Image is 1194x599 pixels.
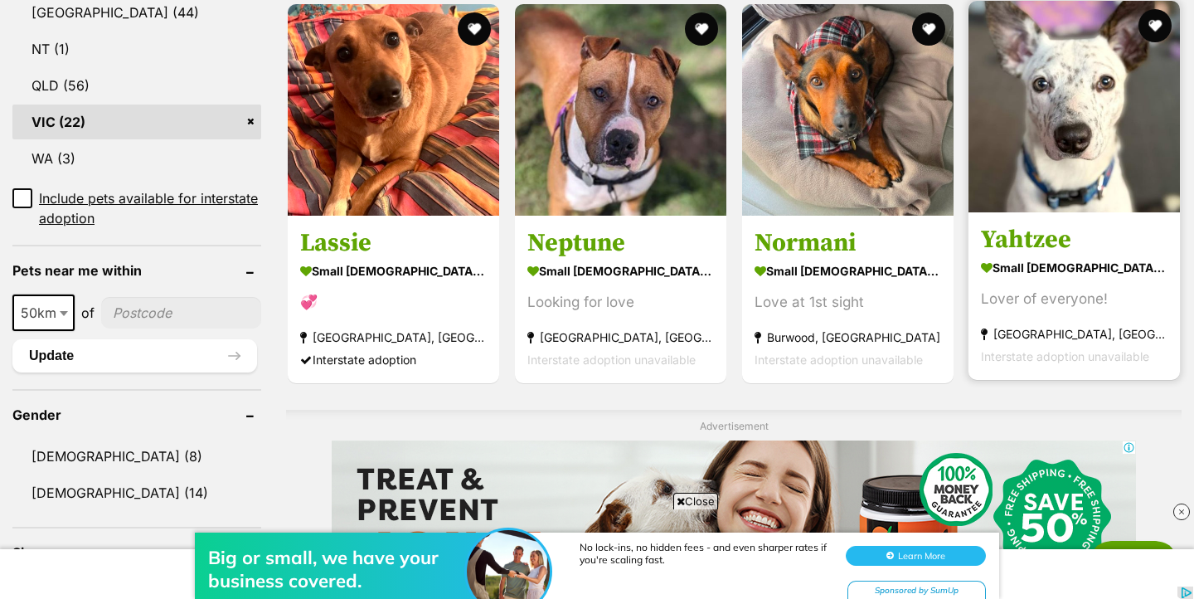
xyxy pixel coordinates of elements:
[12,439,261,474] a: [DEMOGRAPHIC_DATA] (8)
[527,353,696,367] span: Interstate adoption unavailable
[527,259,714,283] strong: small [DEMOGRAPHIC_DATA] Dog
[968,212,1180,380] a: Yahtzee small [DEMOGRAPHIC_DATA] Dog Lover of everyone! [GEOGRAPHIC_DATA], [GEOGRAPHIC_DATA] Inte...
[12,475,261,510] a: [DEMOGRAPHIC_DATA] (14)
[101,297,261,329] input: postcode
[300,291,487,314] div: 💞
[467,31,550,114] img: Big or small, we have your business covered.
[12,295,75,331] span: 50km
[12,68,261,103] a: QLD (56)
[755,259,941,283] strong: small [DEMOGRAPHIC_DATA] Dog
[12,188,261,228] a: Include pets available for interstate adoption
[742,215,954,383] a: Normani small [DEMOGRAPHIC_DATA] Dog Love at 1st sight Burwood, [GEOGRAPHIC_DATA] Interstate adop...
[1138,9,1172,42] button: favourite
[755,291,941,314] div: Love at 1st sight
[12,263,261,278] header: Pets near me within
[673,493,718,509] span: Close
[300,227,487,259] h3: Lassie
[580,41,828,66] div: No lock-ins, no hidden fees - and even sharper rates if you're scaling fast.
[12,141,261,176] a: WA (3)
[12,407,261,422] header: Gender
[300,348,487,371] div: Interstate adoption
[1173,504,1190,520] img: close_rtb.svg
[755,326,941,348] strong: Burwood, [GEOGRAPHIC_DATA]
[685,12,718,46] button: favourite
[12,105,261,139] a: VIC (22)
[981,224,1167,256] h3: Yahtzee
[911,12,944,46] button: favourite
[981,349,1149,363] span: Interstate adoption unavailable
[981,288,1167,310] div: Lover of everyone!
[981,323,1167,345] strong: [GEOGRAPHIC_DATA], [GEOGRAPHIC_DATA]
[755,353,923,367] span: Interstate adoption unavailable
[527,291,714,314] div: Looking for love
[39,188,261,228] span: Include pets available for interstate adoption
[527,227,714,259] h3: Neptune
[12,32,261,66] a: NT (1)
[288,215,499,383] a: Lassie small [DEMOGRAPHIC_DATA] Dog 💞 [GEOGRAPHIC_DATA], [GEOGRAPHIC_DATA] Interstate adoption
[14,301,73,324] span: 50km
[288,4,499,216] img: Lassie - Mixed Dog
[300,326,487,348] strong: [GEOGRAPHIC_DATA], [GEOGRAPHIC_DATA]
[742,4,954,216] img: Normani - Dachshund Dog
[515,215,726,383] a: Neptune small [DEMOGRAPHIC_DATA] Dog Looking for love [GEOGRAPHIC_DATA], [GEOGRAPHIC_DATA] Inters...
[968,1,1180,212] img: Yahtzee - Jack Russell Terrier x Border Collie x Staffordshire Bull Terrier Dog
[208,46,473,93] div: Big or small, we have your business covered.
[12,339,257,373] button: Update
[300,259,487,283] strong: small [DEMOGRAPHIC_DATA] Dog
[846,46,986,66] button: Learn More
[81,303,95,323] span: of
[527,326,714,348] strong: [GEOGRAPHIC_DATA], [GEOGRAPHIC_DATA]
[458,12,491,46] button: favourite
[755,227,941,259] h3: Normani
[515,4,726,216] img: Neptune - American Staffy Dog
[847,81,986,102] div: Sponsored by SumUp
[981,256,1167,280] strong: small [DEMOGRAPHIC_DATA] Dog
